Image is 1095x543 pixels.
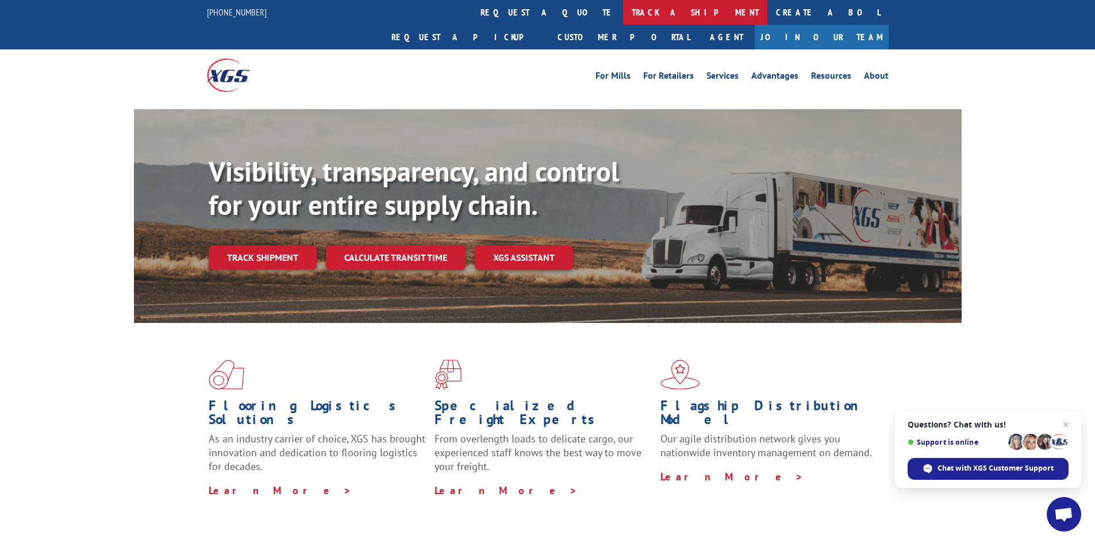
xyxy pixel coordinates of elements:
[908,438,1004,446] span: Support is online
[207,6,267,18] a: [PHONE_NUMBER]
[811,71,851,84] a: Resources
[549,25,698,49] a: Customer Portal
[595,71,631,84] a: For Mills
[435,432,652,483] p: From overlength loads to delicate cargo, our experienced staff knows the best way to move your fr...
[698,25,755,49] a: Agent
[209,360,244,390] img: xgs-icon-total-supply-chain-intelligence-red
[326,245,466,270] a: Calculate transit time
[751,71,798,84] a: Advantages
[908,458,1069,480] div: Chat with XGS Customer Support
[209,245,317,269] a: Track shipment
[660,432,872,459] span: Our agile distribution network gives you nationwide inventory management on demand.
[383,25,549,49] a: Request a pickup
[864,71,889,84] a: About
[475,245,573,270] a: XGS ASSISTANT
[435,399,652,432] h1: Specialized Freight Experts
[908,420,1069,429] span: Questions? Chat with us!
[643,71,694,84] a: For Retailers
[660,399,878,432] h1: Flagship Distribution Model
[660,470,804,483] a: Learn More >
[209,153,619,222] b: Visibility, transparency, and control for your entire supply chain.
[706,71,739,84] a: Services
[1059,418,1073,432] span: Close chat
[435,484,578,497] a: Learn More >
[209,432,425,473] span: As an industry carrier of choice, XGS has brought innovation and dedication to flooring logistics...
[660,360,700,390] img: xgs-icon-flagship-distribution-model-red
[755,25,889,49] a: Join Our Team
[435,360,462,390] img: xgs-icon-focused-on-flooring-red
[209,484,352,497] a: Learn More >
[209,399,426,432] h1: Flooring Logistics Solutions
[938,463,1054,473] span: Chat with XGS Customer Support
[1047,497,1081,532] div: Open chat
